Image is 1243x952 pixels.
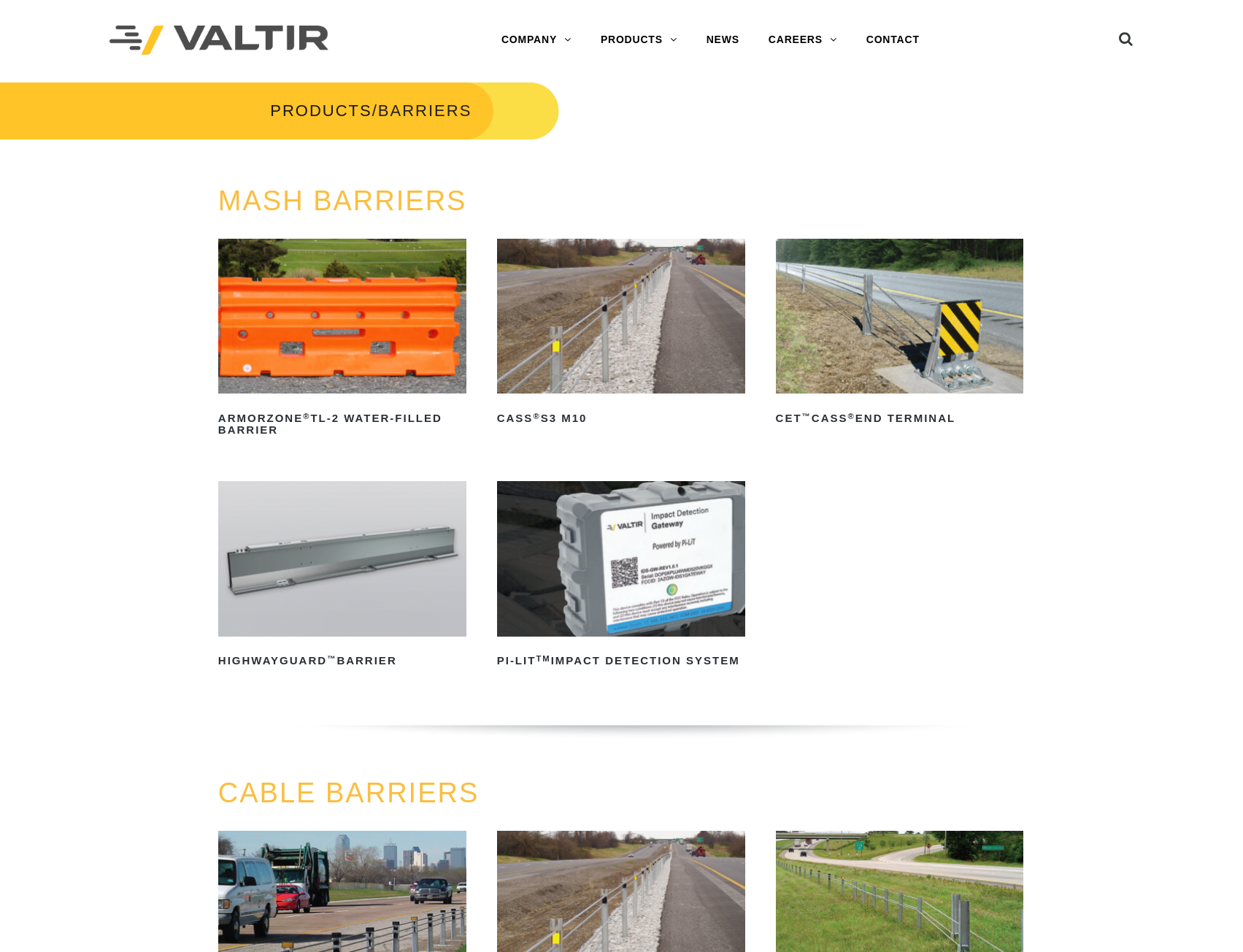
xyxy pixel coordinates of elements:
sup: TM [536,654,550,663]
img: Valtir [109,26,328,55]
a: PRODUCTS [586,26,692,55]
a: COMPANY [487,26,586,55]
a: CASS®S3 M10 [497,239,745,430]
a: ArmorZone®TL-2 Water-Filled Barrier [218,239,466,442]
sup: ® [848,412,855,421]
sup: ® [533,412,540,421]
a: CAREERS [754,26,852,55]
a: PI-LITTMImpact Detection System [497,481,745,672]
a: CABLE BARRIERS [218,778,479,808]
a: CONTACT [852,26,934,55]
h2: HighwayGuard Barrier [218,650,466,673]
span: BARRIERS [378,101,472,120]
h2: PI-LIT Impact Detection System [497,650,745,673]
h2: CET CASS End Terminal [776,407,1024,430]
a: NEWS [692,26,754,55]
sup: ™ [327,654,336,663]
sup: ™ [802,412,812,421]
sup: ® [303,412,310,421]
a: CET™CASS®End Terminal [776,239,1024,430]
a: PRODUCTS [270,101,372,120]
a: MASH BARRIERS [218,185,467,216]
h2: CASS S3 M10 [497,407,745,430]
h2: ArmorZone TL-2 Water-Filled Barrier [218,407,466,442]
a: HighwayGuard™Barrier [218,481,466,672]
